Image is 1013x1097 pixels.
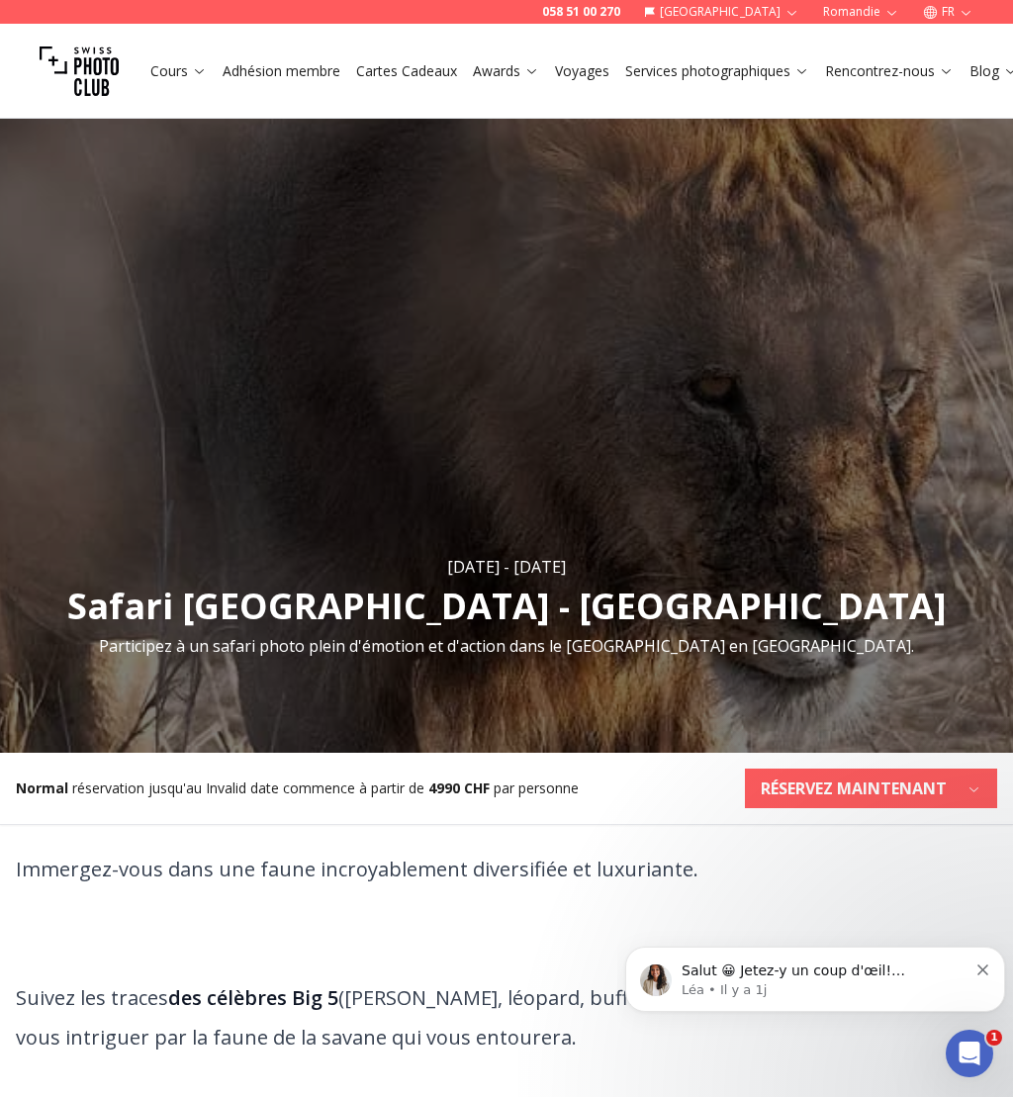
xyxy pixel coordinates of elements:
[428,778,490,797] b: 4990 CHF
[817,57,962,85] button: Rencontrez-nous
[494,778,579,797] span: par personne
[292,984,338,1011] strong: Big 5
[16,978,997,1057] p: Suivez les traces ([PERSON_NAME], léopard, buffle, éléphant, rhinocéros) et laissez-vous intrigue...
[72,778,424,797] span: réservation jusqu'au Invalid date commence à partir de
[617,905,1013,1044] iframe: Intercom notifications message
[761,777,947,800] b: RÉSERVEZ MAINTENANT
[67,587,947,626] h1: Safari [GEOGRAPHIC_DATA] - [GEOGRAPHIC_DATA]
[168,984,287,1011] strong: des célèbres
[150,61,207,81] a: Cours
[16,778,68,797] b: Normal
[617,57,817,85] button: Services photographiques
[547,57,617,85] button: Voyages
[542,4,620,20] a: 058 51 00 270
[223,61,340,81] a: Adhésion membre
[215,57,348,85] button: Adhésion membre
[555,61,609,81] a: Voyages
[946,1030,993,1077] iframe: Intercom live chat
[142,57,215,85] button: Cours
[356,61,457,81] a: Cartes Cadeaux
[473,61,539,81] a: Awards
[16,850,997,889] p: Immergez-vous dans une faune incroyablement diversifiée et luxuriante.
[825,61,954,81] a: Rencontrez-nous
[465,57,547,85] button: Awards
[348,57,465,85] button: Cartes Cadeaux
[625,61,809,81] a: Services photographiques
[447,555,566,579] div: [DATE] - [DATE]
[40,32,119,111] img: Swiss photo club
[745,769,997,808] button: RÉSERVEZ MAINTENANT
[986,1030,1002,1046] span: 1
